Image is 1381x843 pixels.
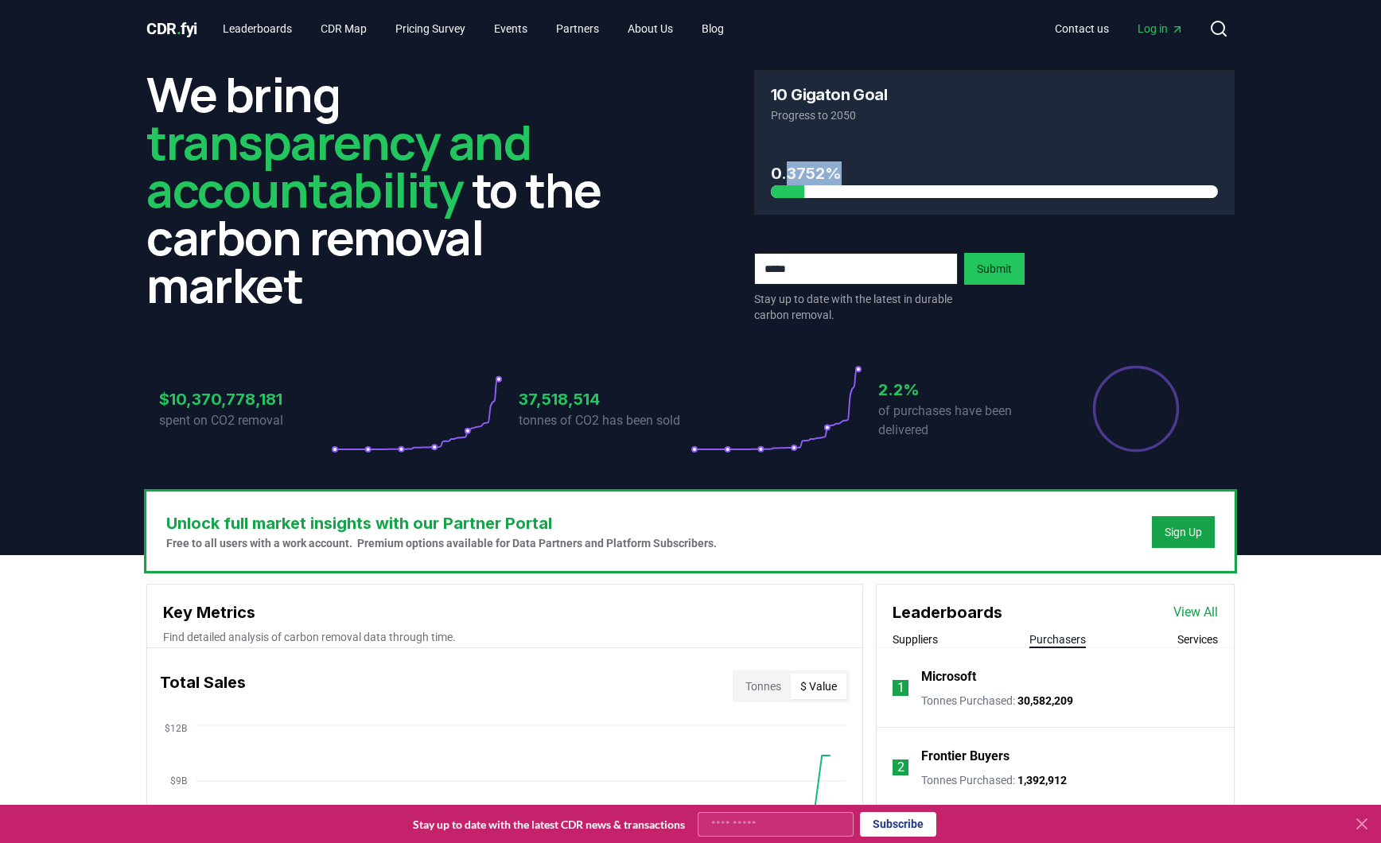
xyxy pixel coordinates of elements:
[166,535,717,551] p: Free to all users with a work account. Premium options available for Data Partners and Platform S...
[921,747,1009,766] a: Frontier Buyers
[146,19,197,38] span: CDR fyi
[1177,631,1218,647] button: Services
[210,14,737,43] nav: Main
[165,723,187,734] tspan: $12B
[897,678,904,697] p: 1
[170,775,187,787] tspan: $9B
[921,772,1067,788] p: Tonnes Purchased :
[771,107,1218,123] p: Progress to 2050
[615,14,686,43] a: About Us
[166,511,717,535] h3: Unlock full market insights with our Partner Portal
[159,387,331,411] h3: $10,370,778,181
[146,70,627,309] h2: We bring to the carbon removal market
[146,109,531,222] span: transparency and accountability
[481,14,540,43] a: Events
[519,411,690,430] p: tonnes of CO2 has been sold
[1125,14,1196,43] a: Log in
[1152,516,1215,548] button: Sign Up
[163,629,846,645] p: Find detailed analysis of carbon removal data through time.
[754,291,958,323] p: Stay up to date with the latest in durable carbon removal.
[791,674,846,699] button: $ Value
[1091,364,1181,453] div: Percentage of sales delivered
[210,14,305,43] a: Leaderboards
[878,378,1050,402] h3: 2.2%
[159,411,331,430] p: spent on CO2 removal
[177,19,181,38] span: .
[1029,631,1086,647] button: Purchasers
[921,667,976,686] a: Microsoft
[893,631,938,647] button: Suppliers
[1173,603,1218,622] a: View All
[1042,14,1196,43] nav: Main
[543,14,612,43] a: Partners
[893,600,1002,624] h3: Leaderboards
[878,402,1050,440] p: of purchases have been delivered
[1017,774,1067,787] span: 1,392,912
[1138,21,1184,37] span: Log in
[771,161,1218,185] h3: 0.3752%
[163,600,846,624] h3: Key Metrics
[964,253,1025,285] button: Submit
[736,674,791,699] button: Tonnes
[1042,14,1122,43] a: Contact us
[771,87,887,103] h3: 10 Gigaton Goal
[921,693,1073,709] p: Tonnes Purchased :
[146,17,197,40] a: CDR.fyi
[1017,694,1073,707] span: 30,582,209
[897,758,904,777] p: 2
[160,670,246,702] h3: Total Sales
[689,14,737,43] a: Blog
[1165,524,1202,540] a: Sign Up
[383,14,478,43] a: Pricing Survey
[519,387,690,411] h3: 37,518,514
[308,14,379,43] a: CDR Map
